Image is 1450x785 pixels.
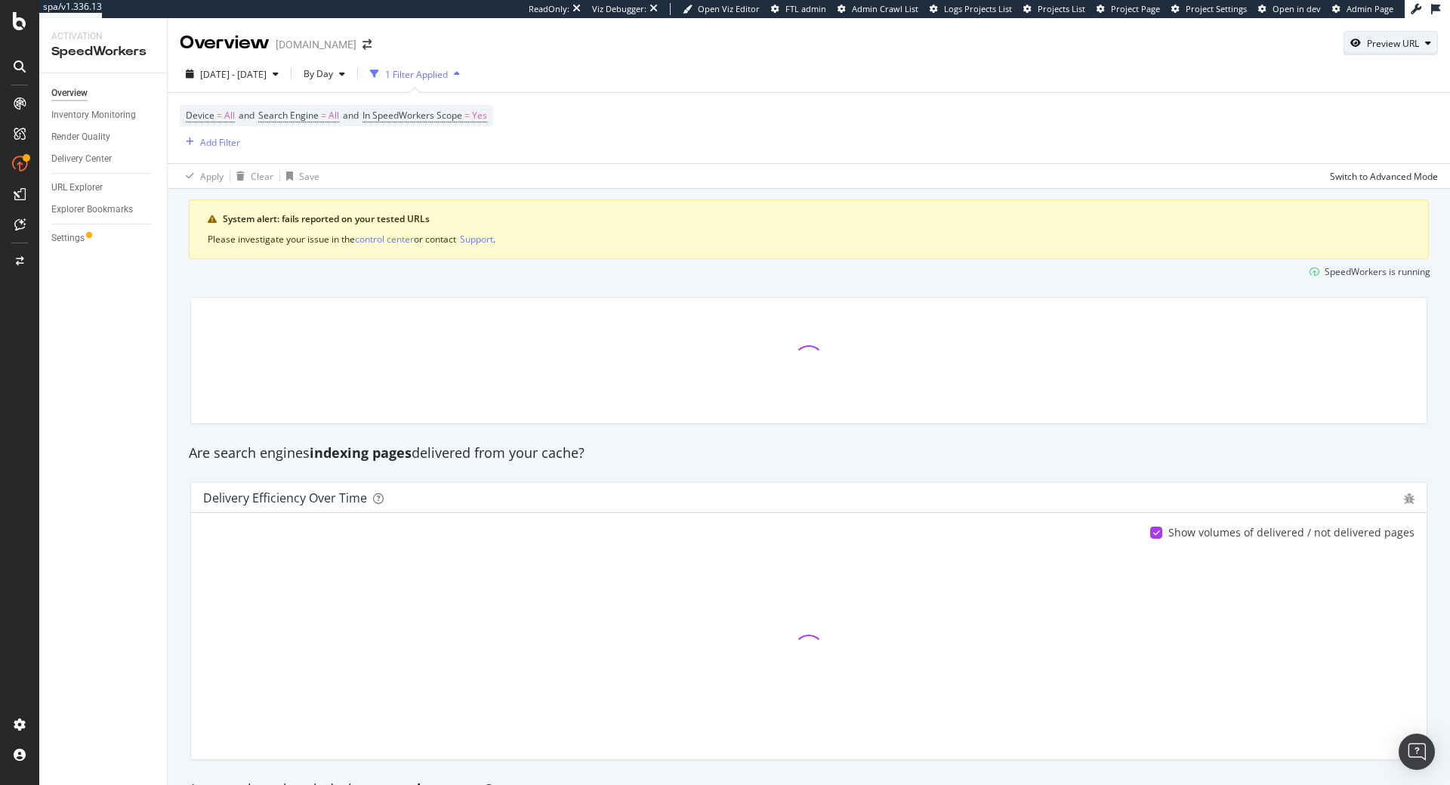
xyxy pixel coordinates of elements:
span: Device [186,109,214,122]
div: Overview [51,85,88,101]
div: Clear [251,170,273,183]
a: Projects List [1023,3,1085,15]
span: Admin Page [1347,3,1393,14]
span: [DATE] - [DATE] [200,68,267,81]
div: Preview URL [1367,37,1419,50]
div: Apply [200,170,224,183]
span: and [343,109,359,122]
div: Add Filter [200,136,240,149]
div: Viz Debugger: [592,3,646,15]
span: FTL admin [785,3,826,14]
a: Delivery Center [51,151,156,167]
button: control center [355,232,414,246]
a: Render Quality [51,129,156,145]
div: System alert: fails reported on your tested URLs [223,212,1410,226]
button: Support [460,232,493,246]
button: Preview URL [1344,31,1438,55]
div: SpeedWorkers [51,43,155,60]
span: Project Settings [1186,3,1247,14]
span: Logs Projects List [944,3,1012,14]
div: Explorer Bookmarks [51,202,133,218]
span: = [217,109,222,122]
a: Admin Crawl List [838,3,918,15]
span: = [464,109,470,122]
a: Overview [51,85,156,101]
button: [DATE] - [DATE] [180,62,285,86]
div: Activation [51,30,155,43]
div: Inventory Monitoring [51,107,136,123]
div: ReadOnly: [529,3,569,15]
a: FTL admin [771,3,826,15]
a: Open in dev [1258,3,1321,15]
div: bug [1404,493,1415,504]
a: Open Viz Editor [683,3,760,15]
span: Open Viz Editor [698,3,760,14]
a: Inventory Monitoring [51,107,156,123]
button: 1 Filter Applied [364,62,466,86]
span: Search Engine [258,109,319,122]
div: warning banner [189,199,1429,259]
div: Open Intercom Messenger [1399,734,1435,770]
span: Open in dev [1273,3,1321,14]
div: Show volumes of delivered / not delivered pages [1168,525,1415,540]
div: [DOMAIN_NAME] [276,37,356,52]
span: All [329,105,339,126]
a: Project Page [1097,3,1160,15]
div: Render Quality [51,129,110,145]
div: Overview [180,30,270,56]
div: Delivery Center [51,151,112,167]
span: Projects List [1038,3,1085,14]
div: SpeedWorkers is running [1325,265,1430,278]
span: and [239,109,255,122]
a: URL Explorer [51,180,156,196]
div: Are search engines delivered from your cache? [181,443,1436,463]
div: Please investigate your issue in the or contact . [208,232,1410,246]
button: Add Filter [180,133,240,151]
span: Admin Crawl List [852,3,918,14]
div: Delivery Efficiency over time [203,490,367,505]
a: Settings [51,230,156,246]
div: 1 Filter Applied [385,68,448,81]
div: Switch to Advanced Mode [1330,170,1438,183]
div: control center [355,233,414,246]
button: Switch to Advanced Mode [1324,164,1438,188]
strong: indexing pages [310,443,412,462]
div: Settings [51,230,85,246]
a: Project Settings [1171,3,1247,15]
div: Support [460,233,493,246]
a: Admin Page [1332,3,1393,15]
span: Yes [472,105,487,126]
div: arrow-right-arrow-left [362,39,372,50]
span: In SpeedWorkers Scope [362,109,462,122]
div: URL Explorer [51,180,103,196]
button: Clear [230,164,273,188]
button: Apply [180,164,224,188]
div: Save [299,170,319,183]
button: By Day [298,62,351,86]
span: = [321,109,326,122]
span: Project Page [1111,3,1160,14]
a: Explorer Bookmarks [51,202,156,218]
span: By Day [298,67,333,80]
button: Save [280,164,319,188]
a: Logs Projects List [930,3,1012,15]
span: All [224,105,235,126]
